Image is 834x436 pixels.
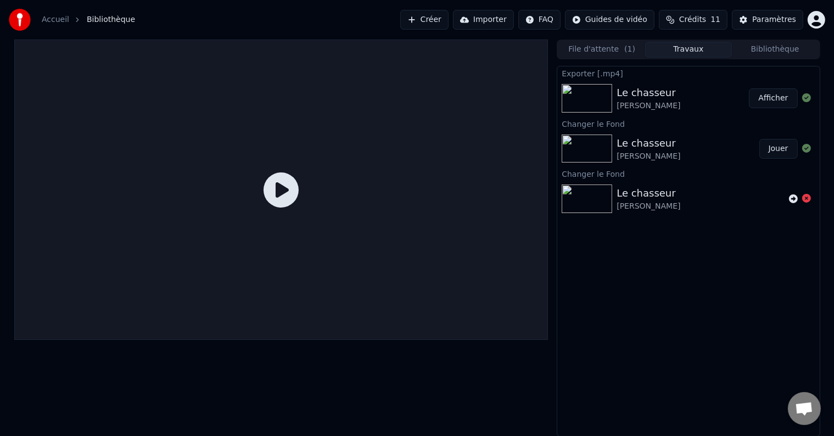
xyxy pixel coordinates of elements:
[518,10,561,30] button: FAQ
[732,42,819,58] button: Bibliothèque
[617,85,680,100] div: Le chasseur
[557,66,819,80] div: Exporter [.mp4]
[679,14,706,25] span: Crédits
[759,139,798,159] button: Jouer
[617,201,680,212] div: [PERSON_NAME]
[557,117,819,130] div: Changer le Fond
[788,392,821,425] div: Ouvrir le chat
[617,100,680,111] div: [PERSON_NAME]
[659,10,727,30] button: Crédits11
[87,14,135,25] span: Bibliothèque
[453,10,514,30] button: Importer
[617,151,680,162] div: [PERSON_NAME]
[752,14,796,25] div: Paramètres
[617,136,680,151] div: Le chasseur
[617,186,680,201] div: Le chasseur
[645,42,732,58] button: Travaux
[710,14,720,25] span: 11
[42,14,135,25] nav: breadcrumb
[732,10,803,30] button: Paramètres
[557,167,819,180] div: Changer le Fond
[624,44,635,55] span: ( 1 )
[558,42,645,58] button: File d'attente
[400,10,449,30] button: Créer
[9,9,31,31] img: youka
[42,14,69,25] a: Accueil
[749,88,797,108] button: Afficher
[565,10,654,30] button: Guides de vidéo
